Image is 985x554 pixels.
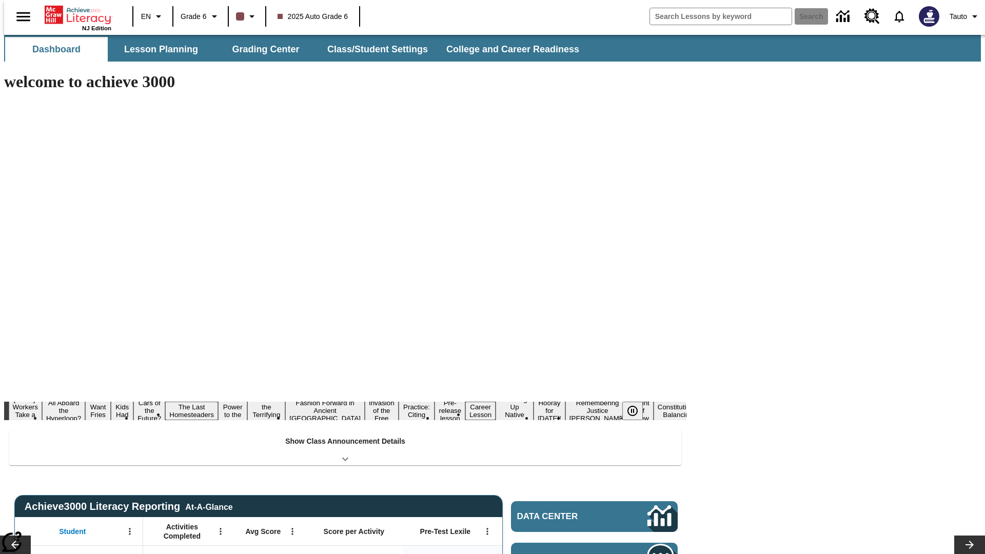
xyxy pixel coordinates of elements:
div: At-A-Glance [185,501,232,512]
span: Tauto [950,11,967,22]
span: Grade 6 [181,11,207,22]
div: Home [45,4,111,31]
button: Slide 10 The Invasion of the Free CD [365,390,399,431]
span: Activities Completed [148,522,216,541]
button: Slide 14 Cooking Up Native Traditions [496,394,534,428]
button: College and Career Readiness [438,37,587,62]
button: Slide 3 Do You Want Fries With That? [85,386,111,436]
span: Pre-Test Lexile [420,527,471,536]
div: SubNavbar [4,37,588,62]
span: EN [141,11,151,22]
a: Home [45,5,111,25]
button: Open Menu [285,524,300,539]
button: Profile/Settings [945,7,985,26]
button: Slide 5 Cars of the Future? [133,398,165,424]
button: Slide 4 Dirty Jobs Kids Had To Do [111,386,133,436]
a: Notifications [886,3,913,30]
button: Open Menu [122,524,137,539]
h1: welcome to achieve 3000 [4,72,686,91]
button: Pause [622,402,643,420]
button: Slide 13 Career Lesson [465,402,496,420]
button: Slide 16 Remembering Justice O'Connor [565,398,630,424]
span: Avg Score [245,527,281,536]
button: Slide 2 All Aboard the Hyperloop? [42,398,85,424]
a: Data Center [830,3,858,31]
button: Slide 18 The Constitution's Balancing Act [654,394,703,428]
button: Slide 11 Mixed Practice: Citing Evidence [399,394,435,428]
img: Avatar [919,6,939,27]
button: Grading Center [214,37,317,62]
input: search field [650,8,792,25]
button: Slide 8 Attack of the Terrifying Tomatoes [247,394,285,428]
button: Lesson Planning [110,37,212,62]
button: Dashboard [5,37,108,62]
span: Student [59,527,86,536]
button: Open Menu [480,524,495,539]
button: Slide 12 Pre-release lesson [435,398,465,424]
button: Slide 7 Solar Power to the People [218,394,248,428]
div: SubNavbar [4,35,981,62]
div: Show Class Announcement Details [9,430,681,465]
a: Data Center [511,501,678,532]
span: Achieve3000 Literacy Reporting [25,501,233,512]
div: Pause [622,402,653,420]
button: Class color is dark brown. Change class color [232,7,262,26]
button: Slide 15 Hooray for Constitution Day! [534,398,565,424]
button: Language: EN, Select a language [136,7,169,26]
button: Lesson carousel, Next [954,536,985,554]
button: Slide 6 The Last Homesteaders [165,402,218,420]
button: Slide 9 Fashion Forward in Ancient Rome [285,398,365,424]
span: NJ Edition [82,25,111,31]
p: Show Class Announcement Details [285,436,405,447]
a: Resource Center, Will open in new tab [858,3,886,30]
button: Class/Student Settings [319,37,436,62]
button: Open Menu [213,524,228,539]
span: Data Center [517,511,613,522]
button: Grade: Grade 6, Select a grade [176,7,225,26]
button: Select a new avatar [913,3,945,30]
button: Open side menu [8,2,38,32]
span: 2025 Auto Grade 6 [278,11,348,22]
button: Slide 1 Labor Day: Workers Take a Stand [9,394,42,428]
span: Score per Activity [324,527,385,536]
